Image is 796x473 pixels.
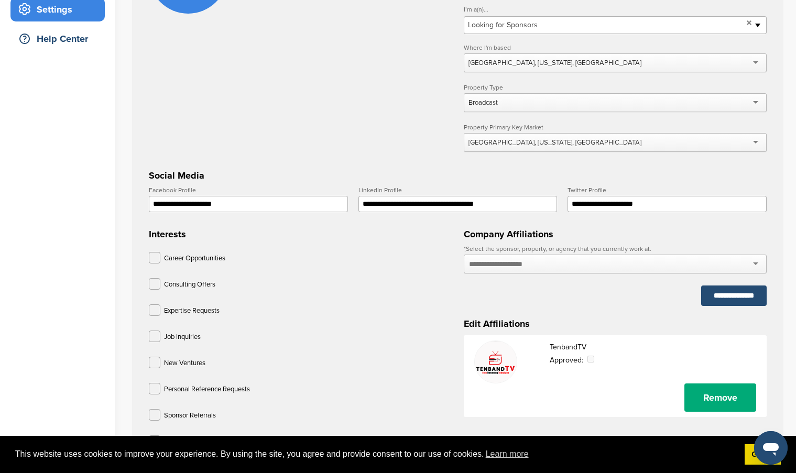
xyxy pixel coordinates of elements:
div: Help Center [16,29,105,48]
label: Facebook Profile [149,187,348,193]
a: Help Center [10,27,105,51]
div: Broadcast [468,98,498,107]
p: Expertise Requests [164,304,220,317]
iframe: Button to launch messaging window [754,431,788,465]
h3: Company Affiliations [464,227,767,241]
label: Property Primary Key Market [464,124,767,130]
abbr: required [464,245,466,252]
h3: Social Media [149,168,767,183]
label: Twitter Profile [568,187,767,193]
label: Select the sponsor, property, or agency that you currently work at. [464,246,767,252]
h3: Interests [149,227,452,241]
label: I’m a(n)... [464,6,767,13]
label: Property Type [464,84,767,91]
p: Personal Reference Requests [164,383,250,396]
a: Remove [684,383,756,412]
label: Where I'm based [464,45,767,51]
div: [GEOGRAPHIC_DATA], [US_STATE], [GEOGRAPHIC_DATA] [468,58,641,68]
p: Consulting Offers [164,278,215,291]
p: Career Opportunities [164,252,225,265]
a: learn more about cookies [484,446,530,462]
p: TenbandTV [550,340,596,354]
img: Tenbandtv2023 logo free streaming instagram [475,341,517,383]
label: LinkedIn Profile [358,187,558,193]
a: dismiss cookie message [745,444,781,465]
span: This website uses cookies to improve your experience. By using the site, you agree and provide co... [15,446,736,462]
span: Looking for Sponsors [468,19,743,31]
div: [GEOGRAPHIC_DATA], [US_STATE], [GEOGRAPHIC_DATA] [468,138,641,147]
p: New Ventures [164,357,205,370]
p: Job Inquiries [164,331,201,344]
h3: Edit Affiliations [464,316,767,331]
span: Approved: [550,356,583,365]
p: Sponsor Referrals [164,409,216,422]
